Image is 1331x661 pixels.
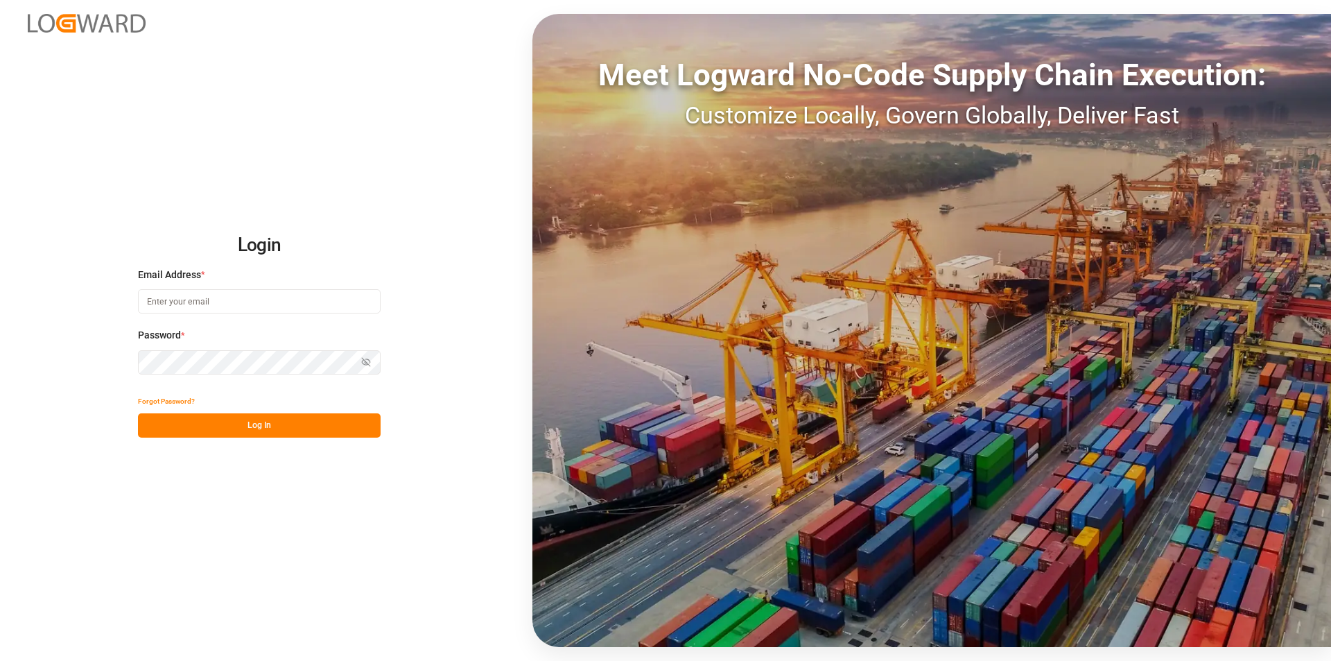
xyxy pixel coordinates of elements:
[138,413,381,438] button: Log In
[532,98,1331,133] div: Customize Locally, Govern Globally, Deliver Fast
[138,223,381,268] h2: Login
[138,268,201,282] span: Email Address
[28,14,146,33] img: Logward_new_orange.png
[138,289,381,314] input: Enter your email
[532,52,1331,98] div: Meet Logward No-Code Supply Chain Execution:
[138,389,195,413] button: Forgot Password?
[138,328,181,343] span: Password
